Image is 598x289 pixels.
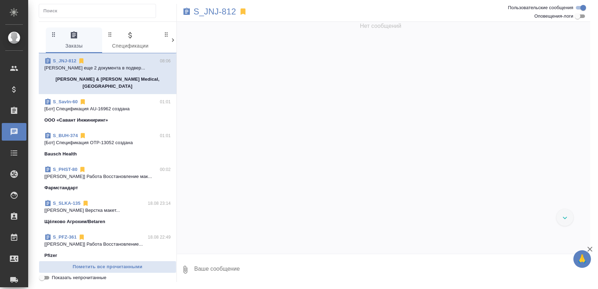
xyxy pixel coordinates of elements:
span: Оповещения-логи [534,13,573,20]
button: Пометить все прочитанными [39,261,176,273]
p: Pfizer [44,252,57,259]
span: Нет сообщений [360,22,401,30]
a: S_JNJ-812 [194,8,236,15]
span: Пользовательские сообщения [508,4,573,11]
div: S_PHST-8000:02[[PERSON_NAME]] Работа Восстановление мак...Фармстандарт [39,162,176,196]
svg: Отписаться [79,98,86,105]
div: S_SLKA-13518.08 23:14[[PERSON_NAME] Верстка макет...Щёлково Агрохим/Betaren [39,196,176,229]
p: 08:06 [160,57,171,64]
div: S_SavIn-6001:01[Бот] Спецификация AU-16962 созданаООО «Савант Инжиниринг» [39,94,176,128]
a: S_SLKA-135 [53,201,81,206]
div: S_BUH-37401:01[Бот] Спецификация OTP-13052 созданаBausch Health [39,128,176,162]
p: Фармстандарт [44,184,78,191]
a: S_PFZ-361 [53,234,77,240]
svg: Зажми и перетащи, чтобы поменять порядок вкладок [163,31,170,38]
a: S_JNJ-812 [53,58,76,63]
div: S_PFZ-36118.08 22:49[[PERSON_NAME]] Работа Восстановление...Pfizer [39,229,176,263]
div: S_JNJ-81208:06[PERSON_NAME] еще 2 документа в подвер...[PERSON_NAME] & [PERSON_NAME] Medical, [GE... [39,53,176,94]
svg: Отписаться [82,200,89,207]
p: Щёлково Агрохим/Betaren [44,218,105,225]
svg: Отписаться [79,132,86,139]
a: S_PHST-80 [53,167,77,172]
p: [PERSON_NAME] еще 2 документа в подвер... [44,64,171,72]
p: [[PERSON_NAME]] Работа Восстановление мак... [44,173,171,180]
span: Показать непрочитанные [52,274,106,281]
svg: Зажми и перетащи, чтобы поменять порядок вкладок [107,31,113,38]
p: ООО «Савант Инжиниринг» [44,117,108,124]
button: 🙏 [573,250,591,268]
p: 18.08 22:49 [148,234,171,241]
svg: Отписаться [78,234,85,241]
p: [Бот] Спецификация AU-16962 создана [44,105,171,112]
input: Поиск [43,6,156,16]
a: S_SavIn-60 [53,99,78,104]
p: 01:01 [160,98,171,105]
span: Спецификации [106,31,154,50]
a: S_BUH-374 [53,133,78,138]
p: [[PERSON_NAME]] Работа Восстановление... [44,241,171,248]
span: Заказы [50,31,98,50]
svg: Отписаться [78,57,85,64]
p: [Бот] Спецификация OTP-13052 создана [44,139,171,146]
p: 01:01 [160,132,171,139]
svg: Зажми и перетащи, чтобы поменять порядок вкладок [50,31,57,38]
p: [[PERSON_NAME] Верстка макет... [44,207,171,214]
span: Пометить все прочитанными [43,263,173,271]
p: 18.08 23:14 [148,200,171,207]
svg: Отписаться [79,166,86,173]
p: Bausch Health [44,150,77,158]
span: 🙏 [576,252,588,266]
p: [PERSON_NAME] & [PERSON_NAME] Medical, [GEOGRAPHIC_DATA] [44,76,171,90]
p: 00:02 [160,166,171,173]
span: Клиенты [163,31,211,50]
